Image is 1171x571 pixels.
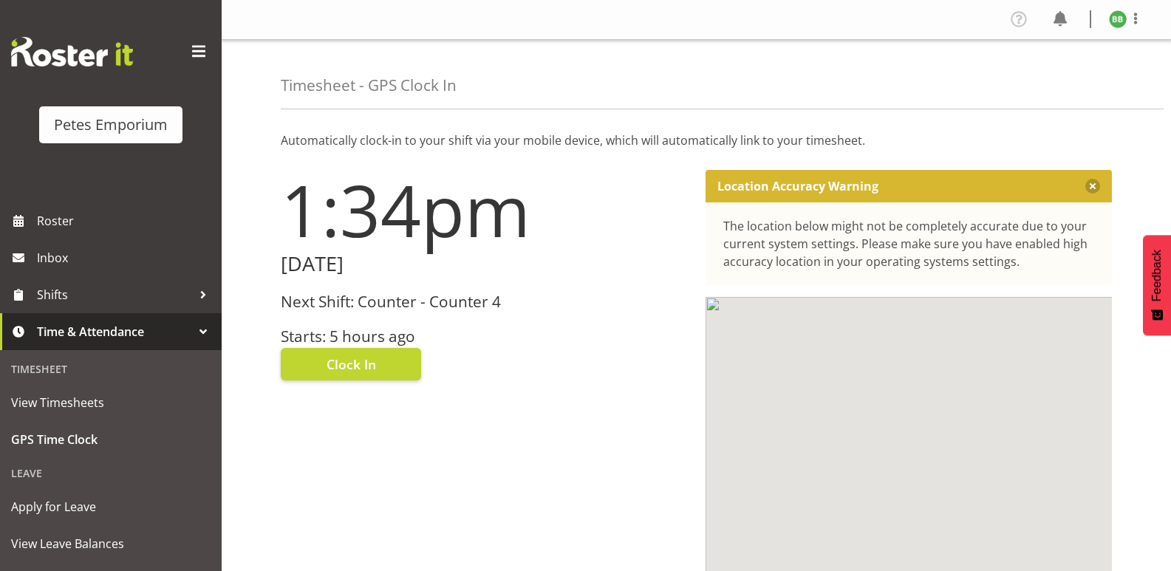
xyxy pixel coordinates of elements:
[723,217,1095,270] div: The location below might not be completely accurate due to your current system settings. Please m...
[11,428,211,451] span: GPS Time Clock
[4,354,218,384] div: Timesheet
[54,114,168,136] div: Petes Emporium
[281,328,688,345] h3: Starts: 5 hours ago
[281,77,457,94] h4: Timesheet - GPS Clock In
[1109,10,1127,28] img: beena-bist9974.jpg
[11,496,211,518] span: Apply for Leave
[37,321,192,343] span: Time & Attendance
[4,421,218,458] a: GPS Time Clock
[37,247,214,269] span: Inbox
[11,533,211,555] span: View Leave Balances
[37,284,192,306] span: Shifts
[1143,235,1171,335] button: Feedback - Show survey
[4,384,218,421] a: View Timesheets
[281,348,421,380] button: Clock In
[281,293,688,310] h3: Next Shift: Counter - Counter 4
[281,253,688,276] h2: [DATE]
[11,392,211,414] span: View Timesheets
[11,37,133,66] img: Rosterit website logo
[1150,250,1164,301] span: Feedback
[4,488,218,525] a: Apply for Leave
[37,210,214,232] span: Roster
[717,179,878,194] p: Location Accuracy Warning
[4,525,218,562] a: View Leave Balances
[4,458,218,488] div: Leave
[1085,179,1100,194] button: Close message
[327,355,376,374] span: Clock In
[281,131,1112,149] p: Automatically clock-in to your shift via your mobile device, which will automatically link to you...
[281,170,688,250] h1: 1:34pm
